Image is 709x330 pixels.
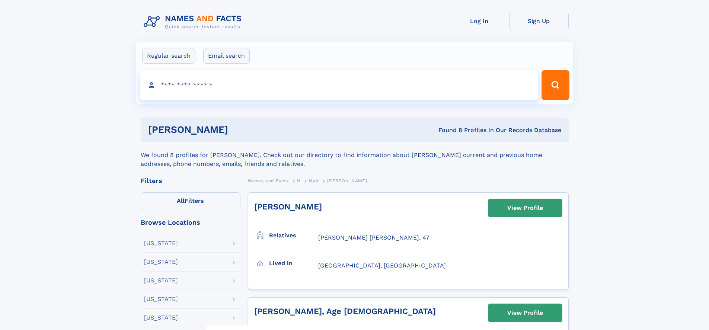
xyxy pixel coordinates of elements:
div: [US_STATE] [144,259,178,265]
a: Log In [450,12,509,30]
h1: [PERSON_NAME] [148,125,333,134]
a: [PERSON_NAME], Age [DEMOGRAPHIC_DATA] [254,307,436,316]
label: Regular search [142,48,195,64]
a: [PERSON_NAME] [PERSON_NAME], 47 [318,234,429,242]
span: N [297,178,301,183]
span: [GEOGRAPHIC_DATA], [GEOGRAPHIC_DATA] [318,262,446,269]
div: [US_STATE] [144,278,178,283]
span: All [177,197,185,204]
label: Filters [141,192,240,210]
div: Found 8 Profiles In Our Records Database [333,126,561,134]
button: Search Button [542,70,569,100]
h3: Lived in [269,257,318,270]
span: [PERSON_NAME] [327,178,367,183]
div: Filters [141,177,240,184]
a: [PERSON_NAME] [254,202,322,211]
div: We found 8 profiles for [PERSON_NAME]. Check out our directory to find information about [PERSON_... [141,142,569,169]
div: [US_STATE] [144,240,178,246]
div: [US_STATE] [144,315,178,321]
a: Sign Up [509,12,569,30]
label: Email search [203,48,250,64]
a: Names and Facts [248,176,289,185]
div: View Profile [507,199,543,217]
a: N [297,176,301,185]
input: search input [140,70,539,100]
h3: Relatives [269,229,318,242]
span: Nair [309,178,319,183]
div: View Profile [507,304,543,321]
img: Logo Names and Facts [141,12,248,32]
a: View Profile [488,199,562,217]
a: Nair [309,176,319,185]
div: Browse Locations [141,219,240,226]
a: View Profile [488,304,562,322]
div: [US_STATE] [144,296,178,302]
